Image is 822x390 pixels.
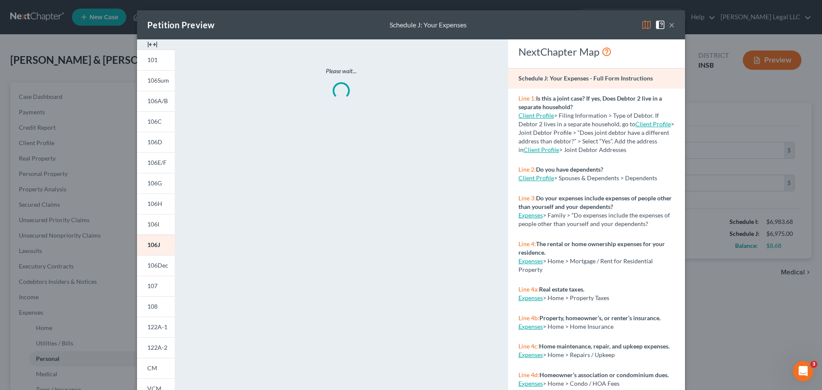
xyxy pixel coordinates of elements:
a: Client Profile [518,112,554,119]
a: 106Sum [137,70,175,91]
strong: Schedule J: Your Expenses - Full Form Instructions [518,74,653,82]
span: 106C [147,118,162,125]
a: 108 [137,296,175,317]
a: Expenses [518,380,543,387]
a: 106D [137,132,175,152]
span: Line 2: [518,166,536,173]
span: 106E/F [147,159,167,166]
strong: Real estate taxes. [539,286,584,293]
a: Expenses [518,323,543,330]
span: > Home > Repairs / Upkeep [543,351,615,358]
div: Petition Preview [147,19,214,31]
span: Line 4: [518,240,536,247]
span: CM [147,364,157,372]
span: Line 3: [518,194,536,202]
span: 106H [147,200,162,207]
span: Line 4d: [518,371,539,378]
a: 101 [137,50,175,70]
span: > Family > “Do expenses include the expenses of people other than yourself and your dependents? [518,211,670,227]
strong: Home maintenance, repair, and upkeep expenses. [539,342,670,350]
a: Expenses [518,294,543,301]
span: 106I [147,220,159,228]
span: > Home > Property Taxes [543,294,609,301]
strong: Do you have dependents? [536,166,603,173]
a: Expenses [518,351,543,358]
span: 106Sum [147,77,169,84]
strong: Homeowner’s association or condominium dues. [539,371,669,378]
strong: Is this a joint case? If yes, Does Debtor 2 live in a separate household? [518,95,662,110]
a: 106Dec [137,255,175,276]
a: 106C [137,111,175,132]
a: 106E/F [137,152,175,173]
a: Client Profile [524,146,559,153]
a: 107 [137,276,175,296]
strong: Do your expenses include expenses of people other than yourself and your dependents? [518,194,672,210]
img: expand-e0f6d898513216a626fdd78e52531dac95497ffd26381d4c15ee2fc46db09dca.svg [147,39,158,50]
span: > Filing Information > Type of Debtor. If Debtor 2 lives in a separate household, go to [518,112,659,128]
span: > Joint Debtor Addresses [524,146,626,153]
strong: The rental or home ownership expenses for your residence. [518,240,665,256]
a: Expenses [518,257,543,265]
span: 122A-2 [147,344,167,351]
strong: Property, homeowner’s, or renter’s insurance. [539,314,661,322]
span: Line 4b: [518,314,539,322]
a: CM [137,358,175,378]
span: 3 [810,361,817,368]
span: 106G [147,179,162,187]
span: > Home > Condo / HOA Fees [543,380,619,387]
span: 108 [147,303,158,310]
span: Line 1: [518,95,536,102]
span: 107 [147,282,158,289]
div: Schedule J: Your Expenses [390,20,467,30]
a: Client Profile [635,120,671,128]
span: 101 [147,56,158,63]
span: > Home > Mortgage / Rent for Residential Property [518,257,653,273]
button: × [669,20,675,30]
a: 122A-1 [137,317,175,337]
span: Line 4c: [518,342,539,350]
a: 106J [137,235,175,255]
span: 122A-1 [147,323,167,330]
a: Expenses [518,211,543,219]
div: NextChapter Map [518,45,675,59]
span: 106J [147,241,160,248]
span: > Spouses & Dependents > Dependents [554,174,657,182]
a: 122A-2 [137,337,175,358]
span: > Home > Home Insurance [543,323,614,330]
a: 106A/B [137,91,175,111]
p: Please wait... [211,67,472,75]
a: Client Profile [518,174,554,182]
img: map-eea8200ae884c6f1103ae1953ef3d486a96c86aabb227e865a55264e3737af1f.svg [641,20,652,30]
span: 106A/B [147,97,168,104]
span: > Joint Debtor Profile > “Does joint debtor have a different address than debtor?” > Select “Yes”... [518,120,674,153]
a: 106G [137,173,175,194]
a: 106I [137,214,175,235]
span: 106D [147,138,162,146]
span: 106Dec [147,262,168,269]
iframe: Intercom live chat [793,361,813,381]
img: help-close-5ba153eb36485ed6c1ea00a893f15db1cb9b99d6cae46e1a8edb6c62d00a1a76.svg [655,20,665,30]
a: 106H [137,194,175,214]
span: Line 4a: [518,286,539,293]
